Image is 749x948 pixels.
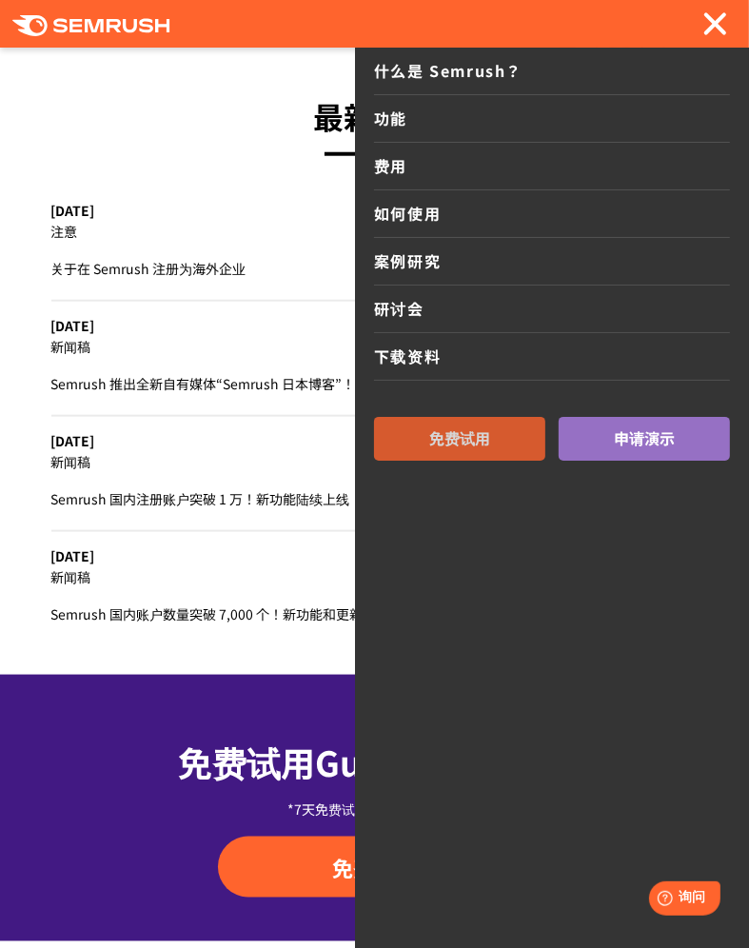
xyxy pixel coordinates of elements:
[51,374,681,393] font: Semrush 推出全新自有媒体“Semrush 日本博客”！~定期更新全球最新 SEO 资讯及其他网络营销相关信息~
[51,431,95,450] font: [DATE]
[314,94,436,138] font: 最新消息
[51,489,570,508] font: Semrush 国内注册账户突破 1 万！新功能陆续上线！展示广告分析“Ad Clarity”新增功能
[614,426,675,449] font: 申请演示
[374,154,407,177] font: 费用
[51,530,699,626] a: [DATE] 新闻稿 Semrush 国内账户数量突破 7,000 个！新功能和更新持续涌现 - 迈向数字营销的下一步
[374,286,730,333] a: 研讨会
[374,59,522,82] font: 什么是 Semrush？
[374,48,730,95] a: 什么是 Semrush？
[218,837,532,898] a: 免费试用
[51,604,561,623] font: Semrush 国内账户数量突破 7,000 个！新功能和更新持续涌现 - 迈向数字营销的下一步
[559,417,730,461] a: 申请演示
[51,222,78,241] font: 注意
[178,737,315,786] font: 免费试用
[51,259,246,278] font: 关于在 Semrush 注册为海外企业
[51,316,95,335] font: [DATE]
[51,337,91,356] font: 新闻稿
[333,852,417,882] font: 免费试用
[374,238,730,286] a: 案例研究
[51,452,91,471] font: 新闻稿
[374,333,730,381] a: 下载资料
[51,567,91,586] font: 新闻稿
[374,190,730,238] a: 如何使用
[374,143,730,190] a: 费用
[374,417,545,461] a: 免费试用
[374,297,424,320] font: 研讨会
[51,300,699,396] a: [DATE] 新闻稿 Semrush 推出全新自有媒体“Semrush 日本博客”！~定期更新全球最新 SEO 资讯及其他网络营销相关信息~
[374,95,730,143] a: 功能
[580,874,728,927] iframe: 帮助小部件启动器
[315,737,571,786] font: Guru 计划7 天！
[51,546,95,565] font: [DATE]
[374,107,407,129] font: 功能
[51,415,699,511] a: [DATE] 新闻稿 Semrush 国内注册账户突破 1 万！新功能陆续上线！展示广告分析“Ad Clarity”新增功能
[51,201,95,220] font: [DATE]
[374,249,441,272] font: 案例研究
[374,345,441,367] font: 下载资料
[51,187,699,281] a: [DATE] 注意 关于在 Semrush 注册为海外企业
[287,800,462,819] font: *7天免费试用。无自动扣款。
[429,426,490,449] font: 免费试用
[374,202,441,225] font: 如何使用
